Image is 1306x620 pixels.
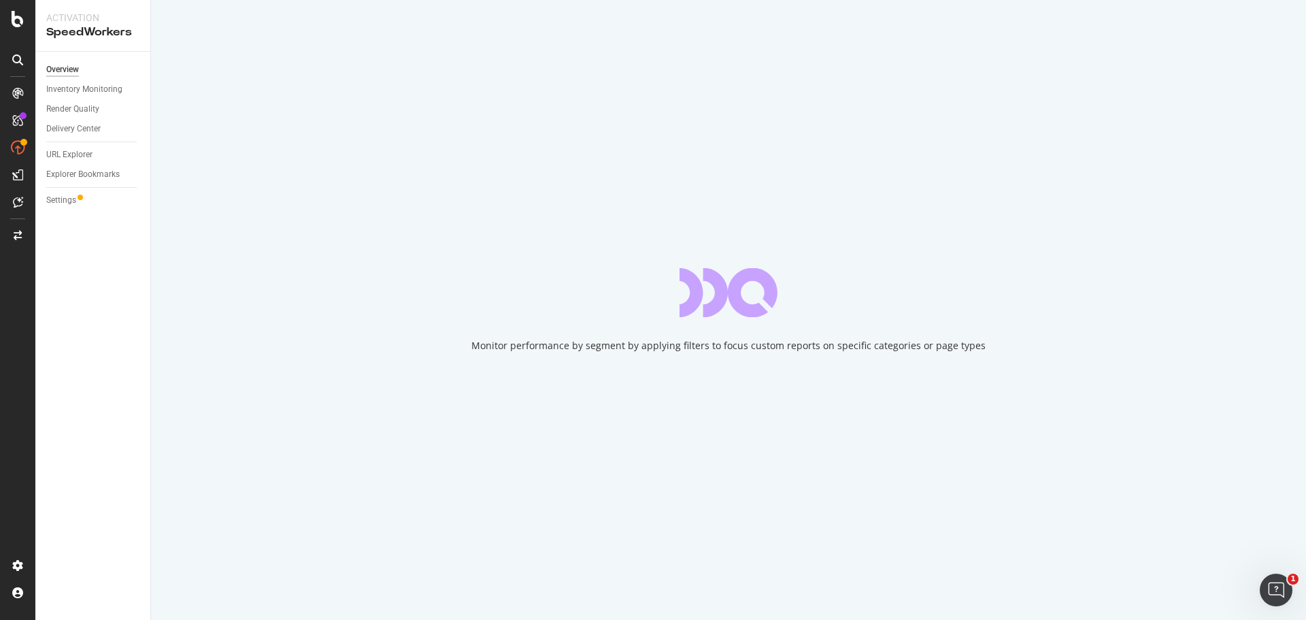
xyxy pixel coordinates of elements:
a: Settings [46,193,141,208]
a: Explorer Bookmarks [46,167,141,182]
a: URL Explorer [46,148,141,162]
div: Inventory Monitoring [46,82,122,97]
span: 1 [1288,574,1299,585]
a: Overview [46,63,141,77]
a: Delivery Center [46,122,141,136]
div: Render Quality [46,102,99,116]
div: Delivery Center [46,122,101,136]
div: Activation [46,11,139,25]
div: URL Explorer [46,148,93,162]
div: Settings [46,193,76,208]
div: animation [680,268,777,317]
a: Inventory Monitoring [46,82,141,97]
div: Overview [46,63,79,77]
div: SpeedWorkers [46,25,139,40]
div: Monitor performance by segment by applying filters to focus custom reports on specific categories... [471,339,986,353]
div: Explorer Bookmarks [46,167,120,182]
iframe: Intercom live chat [1260,574,1292,606]
a: Render Quality [46,102,141,116]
